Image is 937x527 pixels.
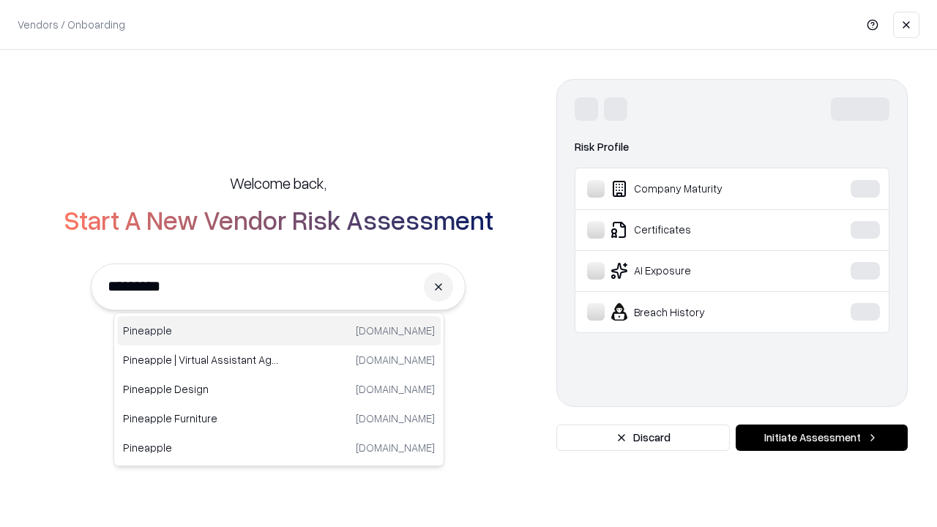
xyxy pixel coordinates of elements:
[356,323,435,338] p: [DOMAIN_NAME]
[64,205,493,234] h2: Start A New Vendor Risk Assessment
[736,425,908,451] button: Initiate Assessment
[123,352,279,367] p: Pineapple | Virtual Assistant Agency
[356,352,435,367] p: [DOMAIN_NAME]
[123,440,279,455] p: Pineapple
[587,221,806,239] div: Certificates
[113,313,444,466] div: Suggestions
[18,17,125,32] p: Vendors / Onboarding
[123,381,279,397] p: Pineapple Design
[356,381,435,397] p: [DOMAIN_NAME]
[123,323,279,338] p: Pineapple
[556,425,730,451] button: Discard
[123,411,279,426] p: Pineapple Furniture
[230,173,326,193] h5: Welcome back,
[356,411,435,426] p: [DOMAIN_NAME]
[587,180,806,198] div: Company Maturity
[587,303,806,321] div: Breach History
[575,138,889,156] div: Risk Profile
[587,262,806,280] div: AI Exposure
[356,440,435,455] p: [DOMAIN_NAME]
